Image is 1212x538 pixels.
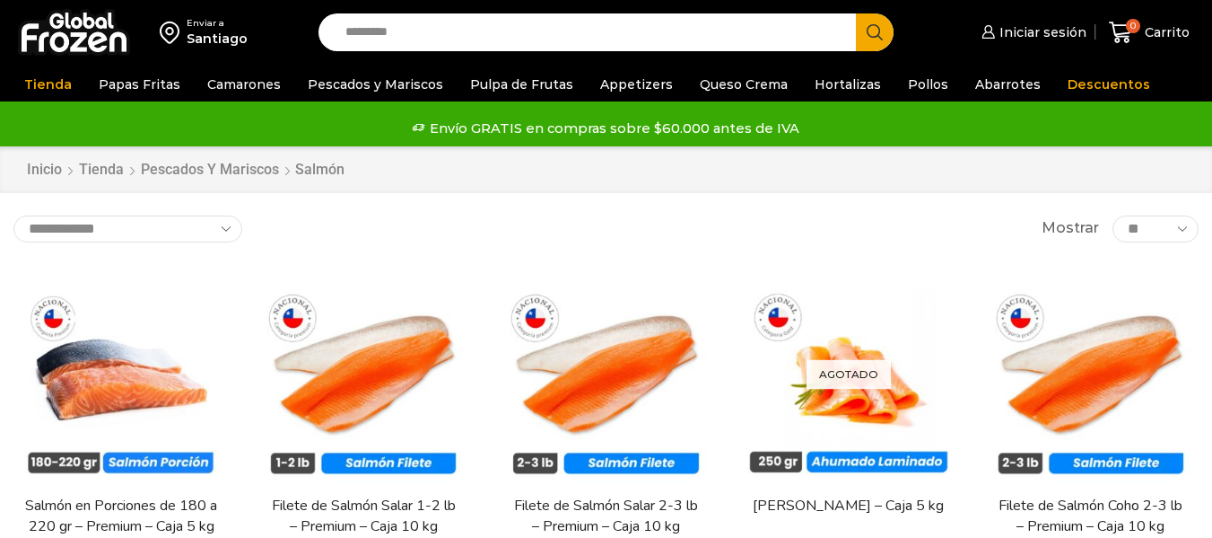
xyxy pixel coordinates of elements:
span: Carrito [1140,23,1190,41]
a: Camarones [198,67,290,101]
select: Pedido de la tienda [13,216,242,243]
a: Filete de Salmón Salar 1-2 lb – Premium – Caja 10 kg [266,496,460,537]
div: Enviar a [187,17,248,30]
a: Filete de Salmón Salar 2-3 lb – Premium – Caja 10 kg [509,496,702,537]
a: 0 Carrito [1104,12,1194,54]
span: Mostrar [1042,218,1099,239]
a: Pollos [899,67,957,101]
a: Hortalizas [806,67,890,101]
p: Agotado [807,359,891,389]
a: Appetizers [591,67,682,101]
a: Descuentos [1059,67,1159,101]
a: Pescados y Mariscos [299,67,452,101]
span: 0 [1126,19,1140,33]
a: Abarrotes [966,67,1050,101]
a: Queso Crema [691,67,797,101]
h1: Salmón [295,161,344,178]
nav: Breadcrumb [26,160,344,181]
a: Filete de Salmón Coho 2-3 lb – Premium – Caja 10 kg [994,496,1188,537]
a: [PERSON_NAME] – Caja 5 kg [752,496,946,516]
span: Iniciar sesión [995,23,1086,41]
img: address-field-icon.svg [160,17,187,48]
a: Pescados y Mariscos [140,160,280,181]
a: Inicio [26,160,63,181]
a: Papas Fritas [90,67,189,101]
a: Tienda [78,160,125,181]
a: Tienda [15,67,81,101]
button: Search button [856,13,894,51]
a: Pulpa de Frutas [461,67,582,101]
div: Santiago [187,30,248,48]
a: Iniciar sesión [977,14,1086,50]
a: Salmón en Porciones de 180 a 220 gr – Premium – Caja 5 kg [24,496,218,537]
